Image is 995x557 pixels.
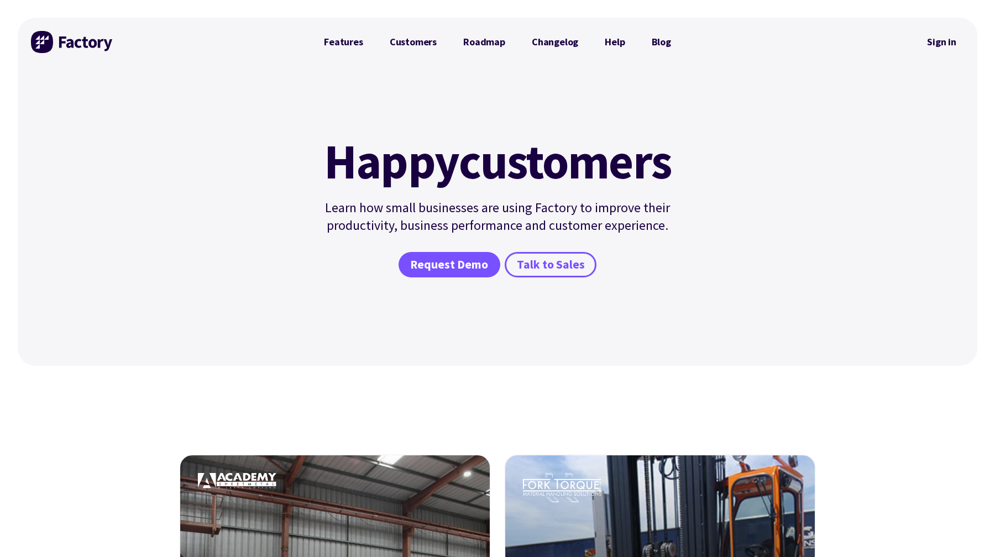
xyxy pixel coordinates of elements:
a: Help [591,31,638,53]
img: Factory [31,31,114,53]
nav: Secondary Navigation [919,29,964,55]
a: Changelog [519,31,591,53]
h1: customers [317,137,678,186]
a: Talk to Sales [505,252,596,277]
nav: Primary Navigation [311,31,684,53]
a: Features [311,31,376,53]
span: Request Demo [410,257,488,273]
mark: Happy [324,137,459,186]
a: Roadmap [450,31,519,53]
p: Learn how small businesses are using Factory to improve their productivity, business performance ... [317,199,678,234]
a: Customers [376,31,450,53]
a: Blog [638,31,684,53]
span: Talk to Sales [517,257,585,273]
a: Sign in [919,29,964,55]
a: Request Demo [399,252,500,277]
